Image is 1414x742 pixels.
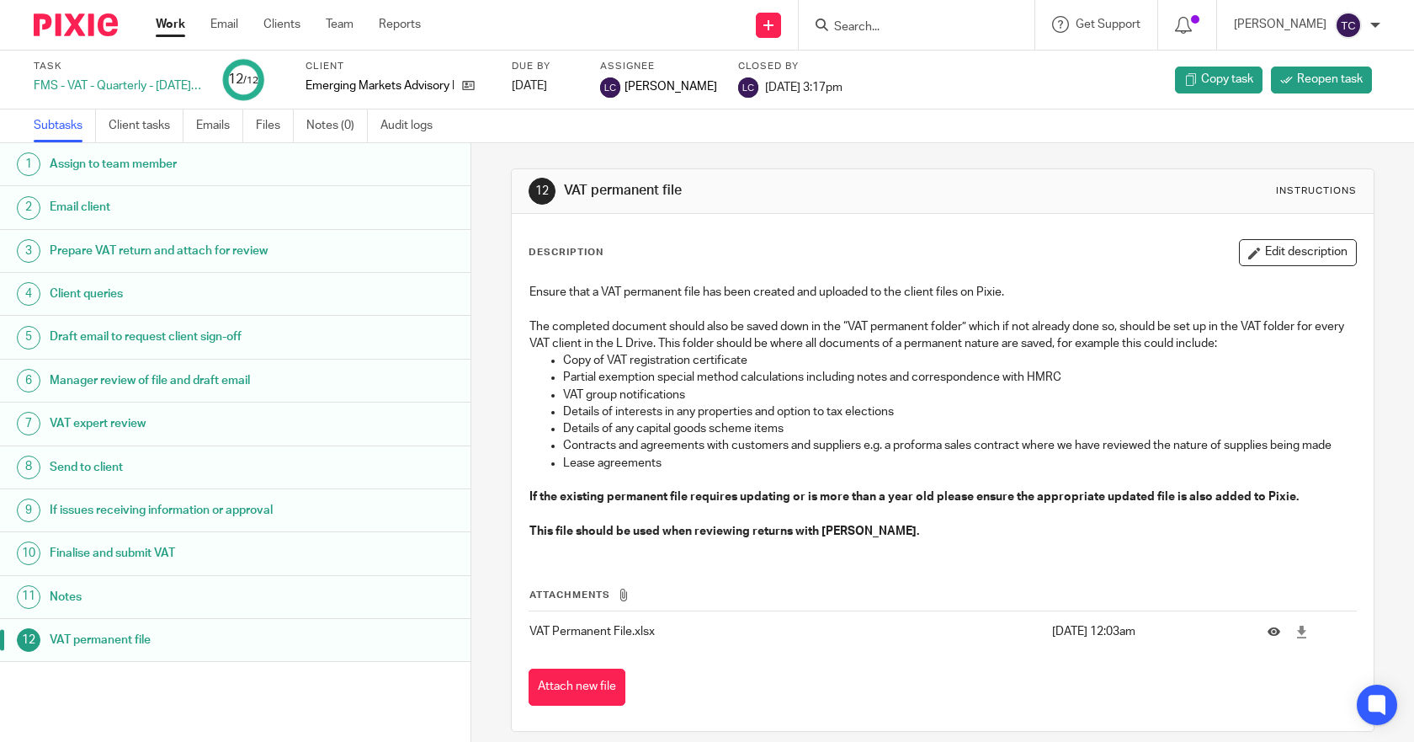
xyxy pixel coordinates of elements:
[210,16,238,33] a: Email
[256,109,294,142] a: Files
[1335,12,1362,39] img: svg%3E
[50,455,319,480] h1: Send to client
[529,491,1299,503] strong: If the existing permanent file requires updating or is more than a year old please ensure the app...
[600,60,717,73] label: Assignee
[50,627,319,653] h1: VAT permanent file
[306,60,491,73] label: Client
[34,60,202,73] label: Task
[529,178,555,205] div: 12
[50,281,319,307] h1: Client queries
[564,182,978,200] h1: VAT permanent file
[243,76,258,85] small: /12
[1052,623,1242,640] p: [DATE] 12:03am
[529,284,1357,301] p: Ensure that a VAT permanent file has been created and uploaded to the client files on Pixie.
[738,77,758,98] img: svg%3E
[50,152,319,177] h1: Assign to team member
[306,77,454,94] p: Emerging Markets Advisory Ltd
[1276,184,1357,198] div: Instructions
[563,403,1357,420] p: Details of interests in any properties and option to tax elections
[1234,16,1326,33] p: [PERSON_NAME]
[1295,623,1308,640] a: Download
[563,387,1357,403] p: VAT group notifications
[380,109,445,142] a: Audit logs
[263,16,300,33] a: Clients
[563,369,1357,386] p: Partial exemption special method calculations including notes and correspondence with HMRC
[625,78,717,95] span: [PERSON_NAME]
[34,13,118,36] img: Pixie
[50,498,319,523] h1: If issues receiving information or approval
[379,16,421,33] a: Reports
[1175,67,1262,93] a: Copy task
[1297,71,1363,88] span: Reopen task
[17,585,40,609] div: 11
[17,282,40,306] div: 4
[17,239,40,263] div: 3
[228,70,258,89] div: 12
[17,369,40,392] div: 6
[529,246,603,259] p: Description
[1076,19,1140,30] span: Get Support
[17,628,40,652] div: 12
[563,437,1357,454] p: Contracts and agreements with customers and suppliers e.g. a proforma sales contract where we hav...
[17,542,40,565] div: 10
[50,195,319,220] h1: Email client
[34,77,202,94] div: FMS - VAT - Quarterly - [DATE] - [DATE]
[529,669,625,707] button: Attach new file
[832,20,984,35] input: Search
[50,368,319,393] h1: Manager review of file and draft email
[529,623,1044,640] p: VAT Permanent File.xlsx
[196,109,243,142] a: Emails
[50,541,319,566] h1: Finalise and submit VAT
[17,326,40,350] div: 5
[529,301,1357,352] p: The completed document should also be saved down in the “VAT permanent folder” which if not alrea...
[600,77,620,98] img: svg%3E
[17,412,40,435] div: 7
[109,109,183,142] a: Client tasks
[512,77,579,94] div: [DATE]
[17,196,40,220] div: 2
[306,109,368,142] a: Notes (0)
[156,16,185,33] a: Work
[765,81,843,93] span: [DATE] 3:17pm
[563,352,1357,369] p: Copy of VAT registration certificate
[326,16,353,33] a: Team
[34,109,96,142] a: Subtasks
[50,324,319,350] h1: Draft email to request client sign-off
[1239,239,1357,266] button: Edit description
[563,420,1357,437] p: Details of any capital goods scheme items
[529,590,610,600] span: Attachments
[529,526,919,537] strong: This file should be used when reviewing returns with [PERSON_NAME].
[17,456,40,479] div: 8
[512,60,579,73] label: Due by
[50,411,319,436] h1: VAT expert review
[17,152,40,176] div: 1
[1271,67,1372,93] a: Reopen task
[50,238,319,264] h1: Prepare VAT return and attach for review
[738,60,843,73] label: Closed by
[563,455,1357,472] p: Lease agreements
[17,499,40,522] div: 9
[50,585,319,610] h1: Notes
[1201,71,1253,88] span: Copy task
